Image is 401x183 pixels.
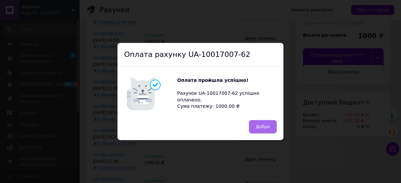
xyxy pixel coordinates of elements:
[177,77,277,110] div: Рахунок UA-10017007-62 успішно оплачено. Сума платежу: 1000.00 ₴
[118,43,283,67] div: Оплата рахунку UA-10017007-62
[124,74,177,113] img: Котик говорить Оплата пройшла успішно!
[177,78,249,83] b: Оплата пройшла успішно!
[249,120,277,133] button: Добре
[256,124,270,129] span: Добре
